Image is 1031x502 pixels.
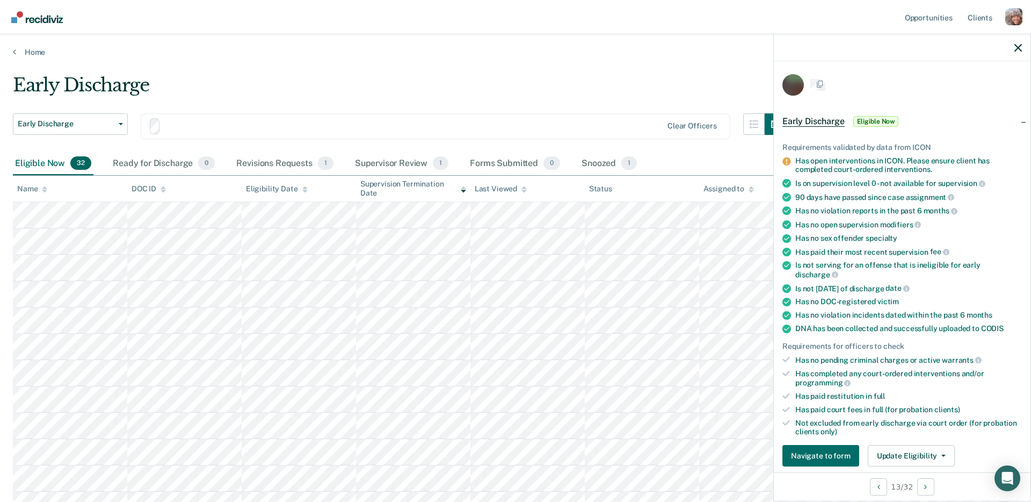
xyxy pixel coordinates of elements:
span: 0 [543,156,560,170]
div: Has no pending criminal charges or active [795,355,1022,365]
div: DNA has been collected and successfully uploaded to [795,324,1022,333]
span: programming [795,378,851,387]
span: CODIS [981,324,1004,333]
div: Assigned to [703,184,754,193]
div: Has no open supervision [795,220,1022,230]
div: Has no DOC-registered [795,297,1022,306]
span: 1 [621,156,637,170]
div: Early DischargeEligible Now [774,104,1030,139]
div: Supervision Termination Date [360,180,466,198]
div: Not excluded from early discharge via court order (for probation clients [795,419,1022,437]
span: supervision [938,179,985,188]
div: Open Intercom Messenger [994,465,1020,491]
div: Is not serving for an offense that is ineligible for early [795,261,1022,279]
div: Has paid restitution in [795,392,1022,401]
span: Early Discharge [18,119,114,128]
span: specialty [866,234,897,242]
div: Eligible Now [13,152,93,176]
div: Status [589,184,612,193]
div: Revisions Requests [234,152,335,176]
span: full [874,392,885,400]
span: warrants [942,356,982,364]
span: months [967,311,992,319]
div: Name [17,184,47,193]
span: date [885,284,909,292]
button: Profile dropdown button [1005,8,1022,25]
span: discharge [795,270,838,279]
span: victim [877,297,899,306]
button: Update Eligibility [868,445,955,467]
div: Has open interventions in ICON. Please ensure client has completed court-ordered interventions. [795,156,1022,175]
span: 1 [318,156,333,170]
div: Is on supervision level 0 - not available for [795,178,1022,188]
span: 1 [433,156,448,170]
span: 0 [198,156,215,170]
a: Home [13,47,1018,57]
div: Requirements for officers to check [782,342,1022,351]
div: Has paid their most recent supervision [795,247,1022,257]
div: 13 / 32 [774,472,1030,501]
span: clients) [934,405,960,414]
div: Is not [DATE] of discharge [795,284,1022,293]
span: only) [821,427,837,436]
div: Has no sex offender [795,234,1022,243]
div: Forms Submitted [468,152,562,176]
div: Ready for Discharge [111,152,217,176]
span: months [924,206,957,215]
div: DOC ID [132,184,166,193]
div: Has no violation incidents dated within the past 6 [795,311,1022,320]
span: fee [930,247,949,256]
span: assignment [906,193,954,202]
span: 32 [70,156,91,170]
span: Eligible Now [853,116,899,127]
div: Has completed any court-ordered interventions and/or [795,369,1022,388]
button: Navigate to form [782,445,859,467]
div: Has no violation reports in the past 6 [795,206,1022,216]
button: Next Opportunity [917,478,934,496]
div: Has paid court fees in full (for probation [795,405,1022,414]
div: Eligibility Date [246,184,308,193]
div: 90 days have passed since case [795,192,1022,202]
div: Last Viewed [475,184,527,193]
button: Previous Opportunity [870,478,887,496]
span: Early Discharge [782,116,845,127]
div: Clear officers [667,121,717,131]
a: Navigate to form link [782,445,863,467]
img: Recidiviz [11,11,63,23]
div: Snoozed [579,152,639,176]
div: Early Discharge [13,74,786,105]
span: modifiers [880,220,921,229]
div: Supervisor Review [353,152,451,176]
div: Requirements validated by data from ICON [782,143,1022,152]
